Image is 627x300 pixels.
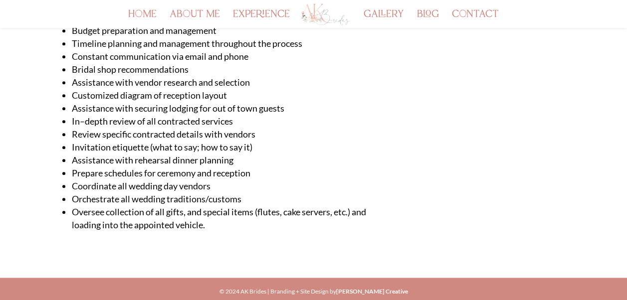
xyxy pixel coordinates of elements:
[72,37,388,50] li: Timeline planning and management throughout the process
[72,192,388,205] li: Orchestrate all wedding traditions/customs
[72,115,388,128] li: In–depth review of all contracted services
[417,11,439,28] a: blog
[364,11,404,28] a: gallery
[72,102,388,115] li: Assistance with securing lodging for out of town guests
[72,205,388,231] li: Oversee collection of all gifts, and special items (flutes, cake servers, etc.) and loading into ...
[452,11,499,28] a: contact
[72,24,388,37] li: Budget preparation and management
[72,141,388,153] li: Invitation etiquette (what to say; how to say it)
[72,179,388,192] li: Coordinate all wedding day vendors
[72,63,388,76] li: Bridal shop recommendations
[72,166,388,179] li: Prepare schedules for ceremony and reception
[233,11,289,28] a: experience
[72,76,388,89] li: Assistance with vendor research and selection
[72,128,388,141] li: Review specific contracted details with vendors
[170,11,220,28] a: about me
[128,11,157,28] a: home
[336,288,408,295] a: [PERSON_NAME] Creative
[72,153,388,166] li: Assistance with rehearsal dinner planning
[72,89,388,102] li: Customized diagram of reception layout
[72,50,388,63] li: Constant communication via email and phone
[300,2,350,26] img: Los Angeles Wedding Planner - AK Brides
